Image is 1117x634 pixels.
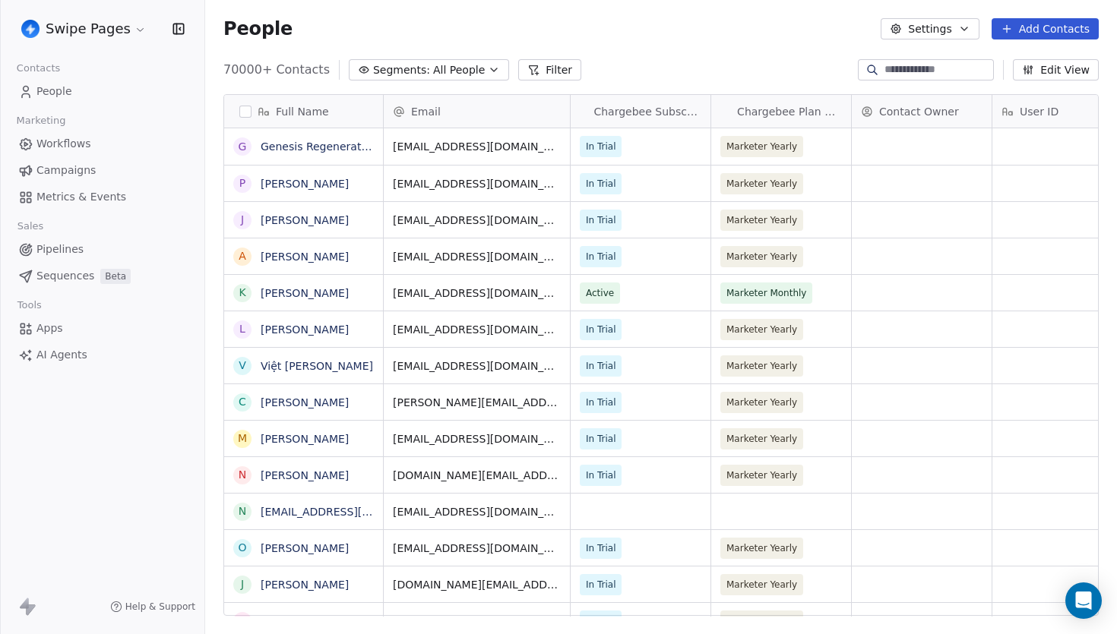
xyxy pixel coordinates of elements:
a: [PERSON_NAME] [261,287,349,299]
span: In Trial [586,468,615,483]
span: [EMAIL_ADDRESS][DOMAIN_NAME] [393,322,561,337]
span: Marketer Yearly [726,358,797,374]
span: [EMAIL_ADDRESS][DOMAIN_NAME] [393,613,561,629]
span: Contacts [10,57,67,80]
span: Marketer Yearly [726,395,797,410]
span: AI Agents [36,347,87,363]
a: SequencesBeta [12,263,192,289]
div: G [239,139,247,155]
a: Help & Support [110,601,195,613]
span: [EMAIL_ADDRESS][DOMAIN_NAME] [393,213,561,228]
span: User ID [1020,104,1058,119]
span: [DOMAIN_NAME][EMAIL_ADDRESS][DOMAIN_NAME] [393,577,561,592]
div: P [239,175,245,191]
span: In Trial [586,139,615,154]
div: O [238,540,246,556]
span: Workflows [36,136,91,152]
div: Open Intercom Messenger [1065,582,1102,619]
div: J [241,576,244,592]
div: ChargebeeChargebee Plan Name [711,95,851,128]
button: Edit View [1013,59,1099,80]
span: [EMAIL_ADDRESS][DOMAIN_NAME] [393,541,561,556]
a: [PERSON_NAME] [261,433,349,445]
span: Marketer Yearly [726,322,797,337]
div: V [239,358,246,374]
button: Filter [518,59,581,80]
a: Workflows [12,131,192,156]
span: Swipe Pages [46,19,131,39]
a: [EMAIL_ADDRESS][DOMAIN_NAME] [261,506,447,518]
span: In Trial [586,431,615,446]
a: Genesis Regenerative [261,140,377,153]
a: [PERSON_NAME] [261,615,349,627]
div: Full Name [224,95,383,128]
span: Segments: [373,62,430,78]
span: People [36,84,72,99]
span: Beta [100,269,131,284]
span: Apps [36,320,63,336]
span: Marketer Yearly [726,431,797,446]
span: Marketer Yearly [726,468,797,483]
span: Marketer Yearly [726,577,797,592]
span: Tools [11,294,48,317]
span: In Trial [586,322,615,337]
a: [PERSON_NAME] [261,323,349,336]
button: Settings [881,18,979,39]
span: Sales [11,215,50,238]
img: user_01J93QE9VH11XXZQZDP4TWZEES.jpg [21,20,40,38]
span: Marketer Yearly [726,176,797,191]
a: Apps [12,316,192,341]
span: Active [586,285,614,301]
div: Contact Owner [852,95,992,128]
span: Metrics & Events [36,189,126,205]
span: Chargebee Plan Name [737,104,842,119]
span: Marketer Monthly [726,285,806,301]
div: L [239,321,245,337]
span: 70000+ Contacts [223,61,330,79]
a: Metrics & Events [12,185,192,210]
span: Marketer Yearly [726,139,797,154]
span: [DOMAIN_NAME][EMAIL_ADDRESS][DOMAIN_NAME] [393,468,561,483]
a: Pipelines [12,237,192,262]
span: [EMAIL_ADDRESS][DOMAIN_NAME] [393,139,561,154]
a: [PERSON_NAME] [261,469,349,481]
span: Campaigns [36,162,96,178]
div: K [239,285,245,301]
span: In Trial [586,577,615,592]
span: Email [411,104,441,119]
a: Việt [PERSON_NAME] [261,360,373,372]
a: [PERSON_NAME] [261,396,349,408]
button: Add Contacts [992,18,1099,39]
div: g [239,613,247,629]
span: [EMAIL_ADDRESS][DOMAIN_NAME] [393,431,561,446]
span: In Trial [586,358,615,374]
span: Marketer Yearly [726,541,797,556]
span: Contact Owner [879,104,959,119]
span: Marketer Yearly [726,613,797,629]
button: Swipe Pages [18,16,150,42]
span: Marketer Yearly [726,249,797,264]
div: N [239,467,246,483]
span: Help & Support [125,601,195,613]
span: [PERSON_NAME][EMAIL_ADDRESS] [393,395,561,410]
a: [PERSON_NAME] [261,214,349,226]
span: Pipelines [36,241,84,257]
div: n [239,503,246,519]
a: [PERSON_NAME] [261,542,349,554]
a: Campaigns [12,158,192,183]
div: C [239,394,246,410]
span: In Trial [586,541,615,556]
span: [EMAIL_ADDRESS][DOMAIN_NAME] [393,504,561,519]
span: People [223,17,293,40]
span: In Trial [586,613,615,629]
span: In Trial [586,395,615,410]
a: [PERSON_NAME] [261,178,349,190]
span: Marketer Yearly [726,213,797,228]
div: a [239,248,246,264]
div: grid [224,128,384,617]
a: AI Agents [12,342,192,367]
span: Full Name [276,104,329,119]
span: Marketing [10,109,72,132]
div: J [241,212,244,228]
span: Chargebee Subscription Status [593,104,701,119]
